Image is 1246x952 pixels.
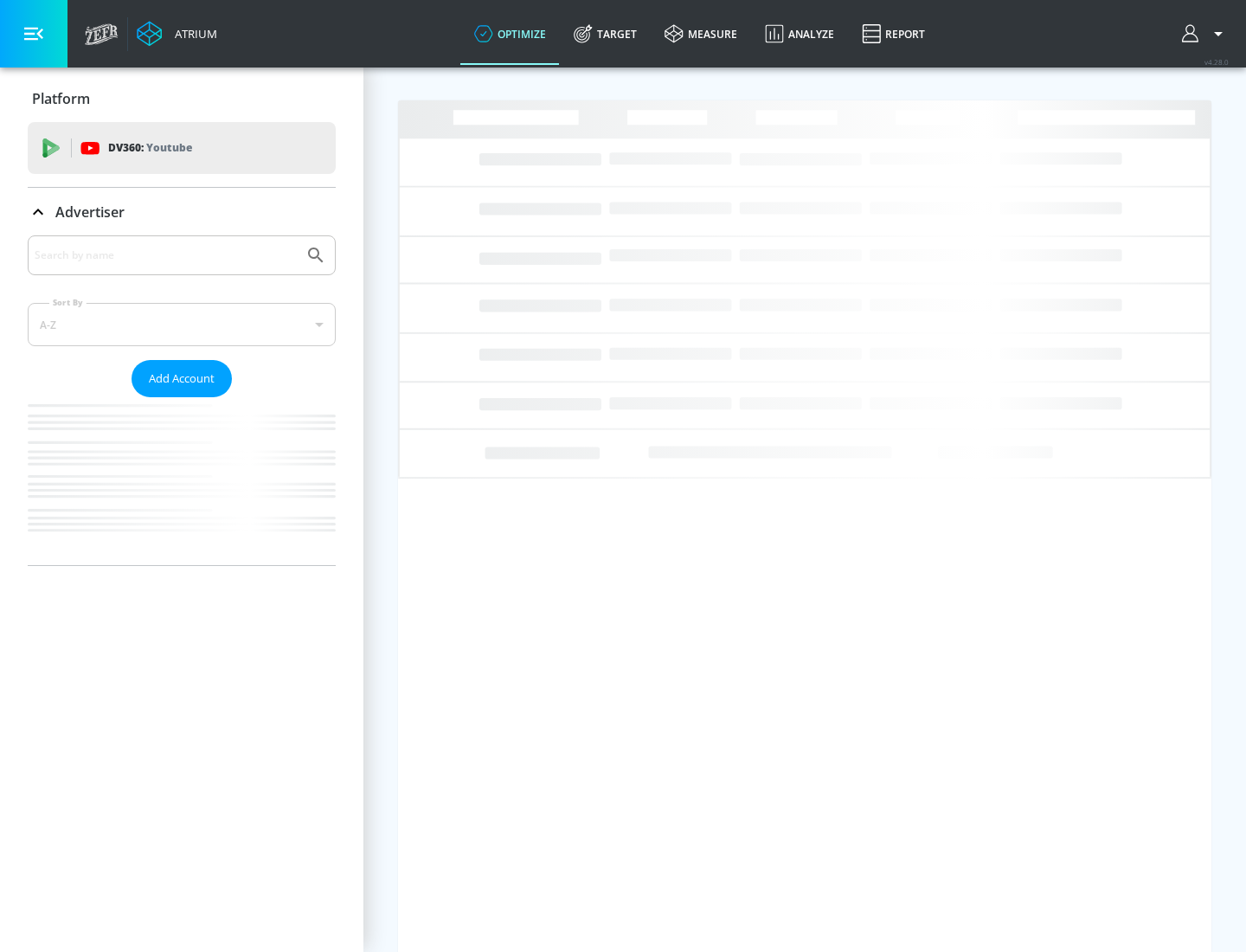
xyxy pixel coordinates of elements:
nav: list of Advertiser [28,397,336,565]
div: Platform [28,74,336,123]
input: Search by name [35,244,297,267]
a: measure [651,3,751,65]
div: Advertiser [28,235,336,565]
span: v 4.28.0 [1204,57,1229,67]
div: Atrium [168,26,217,42]
a: Report [848,3,939,65]
a: optimize [460,3,560,65]
p: Platform [32,89,90,108]
span: Add Account [149,369,215,389]
a: Analyze [751,3,848,65]
a: Atrium [137,21,217,47]
div: DV360: Youtube [28,122,336,174]
p: DV360: [108,138,192,158]
p: Youtube [146,138,192,157]
a: Target [560,3,651,65]
div: A-Z [28,303,336,346]
p: Advertiser [55,203,125,222]
button: Add Account [132,360,232,397]
div: Advertiser [28,188,336,236]
label: Sort By [49,297,87,308]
